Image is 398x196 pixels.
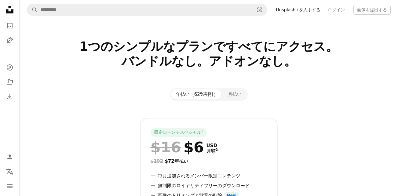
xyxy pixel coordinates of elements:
[201,129,203,133] sup: 1
[206,143,218,148] span: USD
[4,91,16,103] a: ダウンロード履歴
[151,172,267,180] li: 毎月追加されるメンバー限定コンテンツ
[27,39,391,83] h2: 1つのシンプルなプランですべてにアクセス。 バンドルなし。アドオンなし。
[151,139,204,155] div: $6
[151,128,207,137] div: 限定ローンチスペシャル
[4,4,16,17] a: ホーム — Unsplash
[324,5,349,15] a: ログイン
[252,4,267,16] button: ビジュアル検索
[223,89,246,100] button: 月払い
[4,61,16,74] a: 探す
[4,165,16,178] button: 言語
[4,76,16,88] a: コレクション
[272,5,324,15] a: Unsplash+を入手する
[353,5,391,15] button: 画像を提出する
[151,158,163,164] span: $192
[151,182,267,189] li: 無制限のロイヤリティフリーのダウンロード
[214,148,219,154] a: 2
[4,151,16,163] a: ログイン / 登録する
[171,89,223,100] button: 年払い（62%割引）
[27,4,38,16] button: Unsplashで検索する
[4,34,16,46] a: イラスト
[206,148,218,154] span: 月額
[216,148,218,152] sup: 2
[200,129,205,136] a: 1
[4,180,16,192] button: メニュー
[4,20,16,32] a: 写真
[151,158,267,165] div: $72 年払い
[151,139,181,155] span: $16
[27,4,267,16] form: サイト内でビジュアルを探す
